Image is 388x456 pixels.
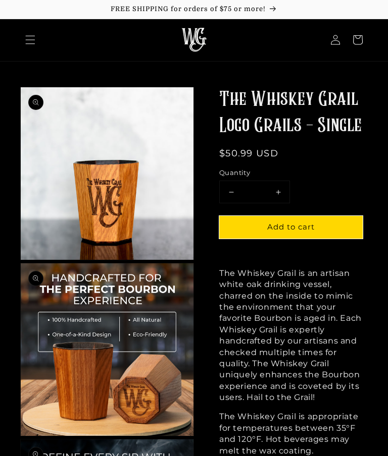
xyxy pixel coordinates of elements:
span: Add to cart [267,222,315,232]
h1: The Whiskey Grail Logo Grails - Single [219,87,363,139]
p: The Whiskey Grail is an artisan white oak drinking vessel, charred on the inside to mimic the env... [219,268,363,404]
img: Grail Benefits [21,263,193,436]
img: The Whiskey Grail [181,28,207,52]
label: Quantity [219,168,363,178]
summary: Menu [19,29,41,51]
span: The Whiskey Grail is appropriate for temperatures between 35°F and 120°F. Hot beverages may melt ... [219,412,358,455]
button: Add to cart [219,216,363,239]
span: $50.99 USD [219,148,278,159]
p: FREE SHIPPING for orders of $75 or more! [10,5,378,14]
